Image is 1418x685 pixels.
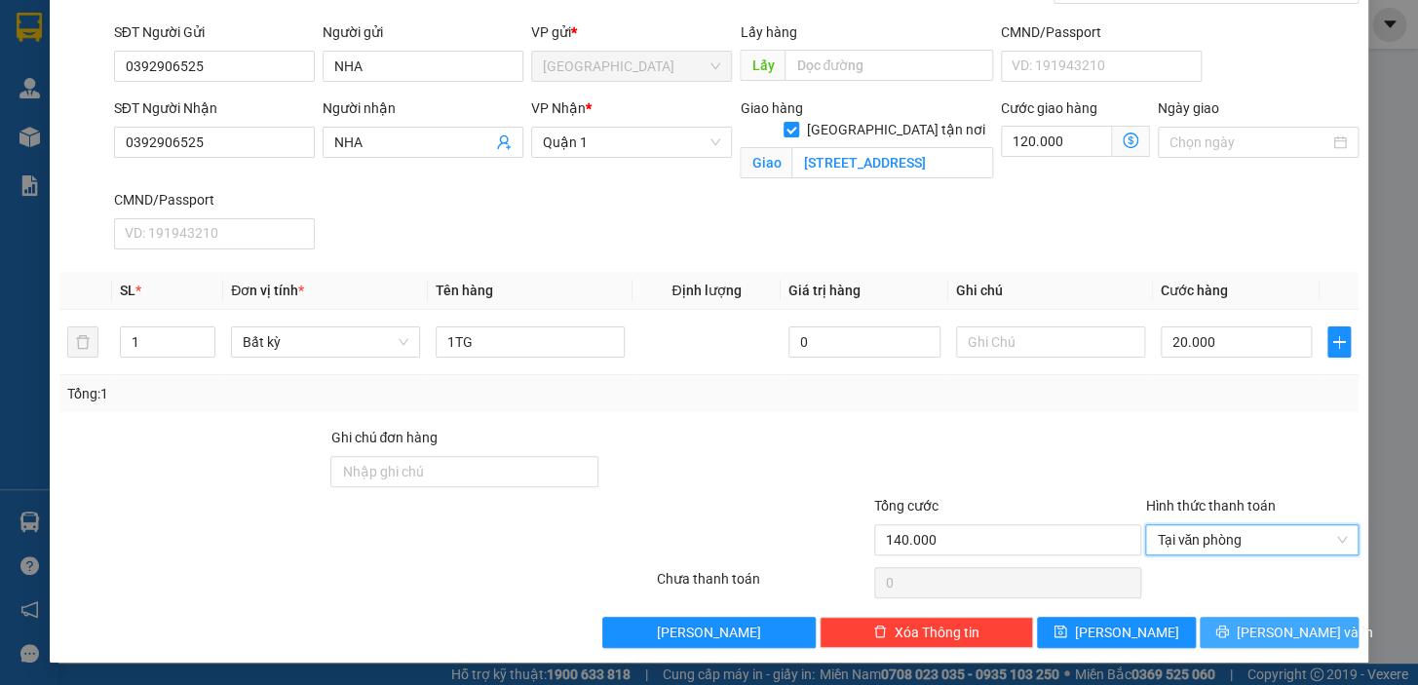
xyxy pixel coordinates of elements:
div: CMND/Passport [114,189,315,210]
b: Phương Nam Express [24,126,107,251]
span: Tại văn phòng [1157,525,1347,554]
button: plus [1327,326,1351,358]
input: Ngày giao [1169,132,1329,153]
span: Quận 1 [543,128,720,157]
div: SĐT Người Gửi [114,21,315,43]
span: [PERSON_NAME] [1075,622,1179,643]
input: Dọc đường [785,50,993,81]
div: VP gửi [531,21,732,43]
span: Xóa Thông tin [895,622,979,643]
div: Tổng: 1 [67,383,549,404]
span: user-add [496,134,512,150]
label: Ghi chú đơn hàng [330,430,438,445]
input: Ghi chú đơn hàng [330,456,598,487]
input: Ghi Chú [956,326,1145,358]
input: 0 [788,326,940,358]
th: Ghi chú [948,272,1153,310]
input: Giao tận nơi [791,147,993,178]
button: [PERSON_NAME] [602,617,816,648]
span: save [1054,625,1067,640]
img: logo.jpg [211,24,258,71]
div: CMND/Passport [1001,21,1202,43]
span: VP Nhận [531,100,586,116]
button: deleteXóa Thông tin [820,617,1033,648]
span: [GEOGRAPHIC_DATA] tận nơi [799,119,993,140]
button: save[PERSON_NAME] [1037,617,1196,648]
button: delete [67,326,98,358]
span: Tổng cước [874,498,939,514]
span: Tên hàng [436,283,493,298]
input: VD: Bàn, Ghế [436,326,625,358]
div: Chưa thanh toán [655,568,872,602]
span: delete [873,625,887,640]
span: [PERSON_NAME] [657,622,761,643]
span: Giá trị hàng [788,283,861,298]
span: Định lượng [671,283,741,298]
span: Đơn vị tính [231,283,304,298]
button: printer[PERSON_NAME] và In [1200,617,1359,648]
span: Lấy [740,50,785,81]
span: plus [1328,334,1350,350]
span: Lấy hàng [740,24,796,40]
span: [PERSON_NAME] và In [1237,622,1373,643]
b: Gửi khách hàng [120,28,193,120]
label: Cước giao hàng [1001,100,1097,116]
li: (c) 2017 [164,93,268,117]
span: printer [1215,625,1229,640]
div: SĐT Người Nhận [114,97,315,119]
span: Giao hàng [740,100,802,116]
label: Hình thức thanh toán [1145,498,1275,514]
input: Cước giao hàng [1001,126,1112,157]
div: Người gửi [323,21,523,43]
span: Cước hàng [1161,283,1228,298]
div: Người nhận [323,97,523,119]
span: Ninh Hòa [543,52,720,81]
span: dollar-circle [1123,133,1138,148]
b: [DOMAIN_NAME] [164,74,268,90]
span: SL [120,283,135,298]
span: Giao [740,147,791,178]
span: Bất kỳ [243,327,408,357]
label: Ngày giao [1158,100,1219,116]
